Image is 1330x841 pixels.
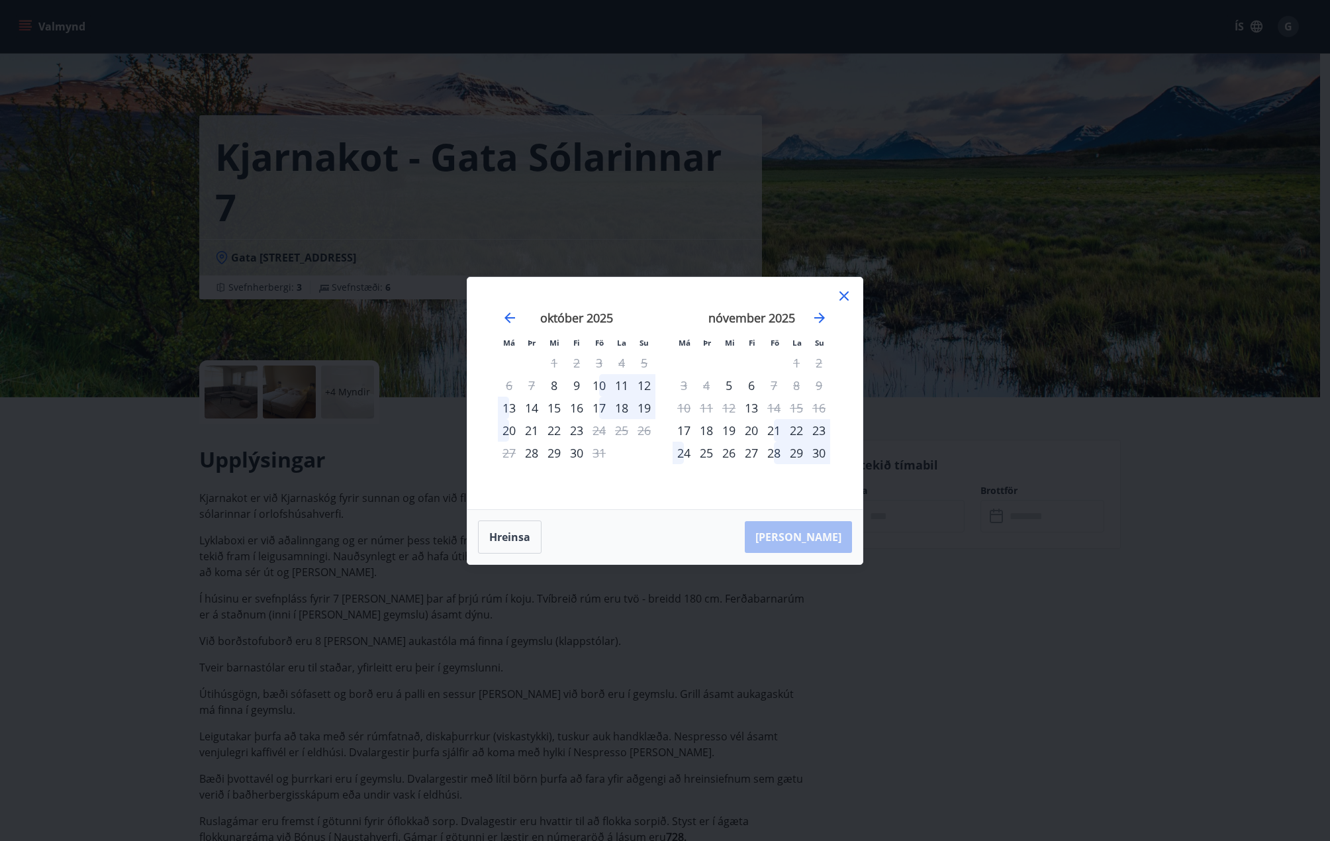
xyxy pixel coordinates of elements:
[695,442,718,464] td: Choose þriðjudagur, 25. nóvember 2025 as your check-in date. It’s available.
[588,374,610,397] div: 10
[565,397,588,419] td: Choose fimmtudagur, 16. október 2025 as your check-in date. It’s available.
[498,397,520,419] div: 13
[763,374,785,397] div: Aðeins útritun í boði
[520,374,543,397] td: Not available. þriðjudagur, 7. október 2025
[673,397,695,419] td: Not available. mánudagur, 10. nóvember 2025
[565,442,588,464] div: 30
[785,442,808,464] div: 29
[695,397,718,419] td: Not available. þriðjudagur, 11. nóvember 2025
[740,397,763,419] div: Aðeins innritun í boði
[763,419,785,442] td: Choose föstudagur, 21. nóvember 2025 as your check-in date. It’s available.
[771,338,779,348] small: Fö
[815,338,824,348] small: Su
[740,419,763,442] div: 20
[740,442,763,464] div: 27
[610,397,633,419] td: Choose laugardagur, 18. október 2025 as your check-in date. It’s available.
[673,442,695,464] td: Choose mánudagur, 24. nóvember 2025 as your check-in date. It’s available.
[740,397,763,419] td: Choose fimmtudagur, 13. nóvember 2025 as your check-in date. It’s available.
[528,338,536,348] small: Þr
[520,442,543,464] div: Aðeins innritun í boði
[483,293,847,493] div: Calendar
[785,352,808,374] td: Not available. laugardagur, 1. nóvember 2025
[785,397,808,419] td: Not available. laugardagur, 15. nóvember 2025
[812,310,828,326] div: Move forward to switch to the next month.
[588,419,610,442] td: Not available. föstudagur, 24. október 2025
[679,338,690,348] small: Má
[520,419,543,442] td: Choose þriðjudagur, 21. október 2025 as your check-in date. It’s available.
[749,338,755,348] small: Fi
[763,442,785,464] td: Choose föstudagur, 28. nóvember 2025 as your check-in date. It’s available.
[543,442,565,464] td: Choose miðvikudagur, 29. október 2025 as your check-in date. It’s available.
[498,419,520,442] td: Choose mánudagur, 20. október 2025 as your check-in date. It’s available.
[588,442,610,464] div: Aðeins útritun í boði
[588,352,610,374] td: Not available. föstudagur, 3. október 2025
[610,374,633,397] td: Choose laugardagur, 11. október 2025 as your check-in date. It’s available.
[565,374,588,397] td: Choose fimmtudagur, 9. október 2025 as your check-in date. It’s available.
[540,310,613,326] strong: október 2025
[695,419,718,442] div: 18
[543,374,565,397] div: Aðeins innritun í boði
[785,419,808,442] div: 22
[520,442,543,464] td: Choose þriðjudagur, 28. október 2025 as your check-in date. It’s available.
[543,442,565,464] div: 29
[763,397,785,419] div: Aðeins útritun í boði
[633,397,655,419] td: Choose sunnudagur, 19. október 2025 as your check-in date. It’s available.
[808,352,830,374] td: Not available. sunnudagur, 2. nóvember 2025
[673,442,695,464] div: 24
[763,419,785,442] div: 21
[718,442,740,464] div: 26
[543,419,565,442] td: Choose miðvikudagur, 22. október 2025 as your check-in date. It’s available.
[565,442,588,464] td: Choose fimmtudagur, 30. október 2025 as your check-in date. It’s available.
[588,397,610,419] div: 17
[808,397,830,419] td: Not available. sunnudagur, 16. nóvember 2025
[740,419,763,442] td: Choose fimmtudagur, 20. nóvember 2025 as your check-in date. It’s available.
[808,374,830,397] td: Not available. sunnudagur, 9. nóvember 2025
[785,419,808,442] td: Choose laugardagur, 22. nóvember 2025 as your check-in date. It’s available.
[503,338,515,348] small: Má
[565,419,588,442] td: Choose fimmtudagur, 23. október 2025 as your check-in date. It’s available.
[708,310,795,326] strong: nóvember 2025
[543,397,565,419] div: 15
[808,442,830,464] td: Choose sunnudagur, 30. nóvember 2025 as your check-in date. It’s available.
[588,419,610,442] div: Aðeins útritun í boði
[543,374,565,397] td: Choose miðvikudagur, 8. október 2025 as your check-in date. It’s available.
[588,397,610,419] td: Choose föstudagur, 17. október 2025 as your check-in date. It’s available.
[740,442,763,464] td: Choose fimmtudagur, 27. nóvember 2025 as your check-in date. It’s available.
[718,397,740,419] td: Not available. miðvikudagur, 12. nóvember 2025
[763,397,785,419] td: Not available. föstudagur, 14. nóvember 2025
[588,442,610,464] td: Not available. föstudagur, 31. október 2025
[543,397,565,419] td: Choose miðvikudagur, 15. október 2025 as your check-in date. It’s available.
[633,352,655,374] td: Not available. sunnudagur, 5. október 2025
[633,374,655,397] div: 12
[565,374,588,397] div: 9
[498,374,520,397] td: Not available. mánudagur, 6. október 2025
[498,442,520,464] td: Not available. mánudagur, 27. október 2025
[695,374,718,397] td: Not available. þriðjudagur, 4. nóvember 2025
[520,397,543,419] div: 14
[763,374,785,397] td: Not available. föstudagur, 7. nóvember 2025
[502,310,518,326] div: Move backward to switch to the previous month.
[565,419,588,442] div: 23
[718,374,740,397] td: Choose miðvikudagur, 5. nóvember 2025 as your check-in date. It’s available.
[498,419,520,442] div: 20
[633,374,655,397] td: Choose sunnudagur, 12. október 2025 as your check-in date. It’s available.
[785,442,808,464] td: Choose laugardagur, 29. nóvember 2025 as your check-in date. It’s available.
[718,419,740,442] div: 19
[808,419,830,442] div: 23
[498,397,520,419] td: Choose mánudagur, 13. október 2025 as your check-in date. It’s available.
[673,419,695,442] div: Aðeins innritun í boði
[543,419,565,442] div: 22
[565,397,588,419] div: 16
[633,419,655,442] td: Not available. sunnudagur, 26. október 2025
[595,338,604,348] small: Fö
[565,352,588,374] td: Not available. fimmtudagur, 2. október 2025
[610,374,633,397] div: 11
[673,374,695,397] td: Not available. mánudagur, 3. nóvember 2025
[549,338,559,348] small: Mi
[808,419,830,442] td: Choose sunnudagur, 23. nóvember 2025 as your check-in date. It’s available.
[573,338,580,348] small: Fi
[478,520,542,554] button: Hreinsa
[808,442,830,464] div: 30
[695,442,718,464] div: 25
[633,397,655,419] div: 19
